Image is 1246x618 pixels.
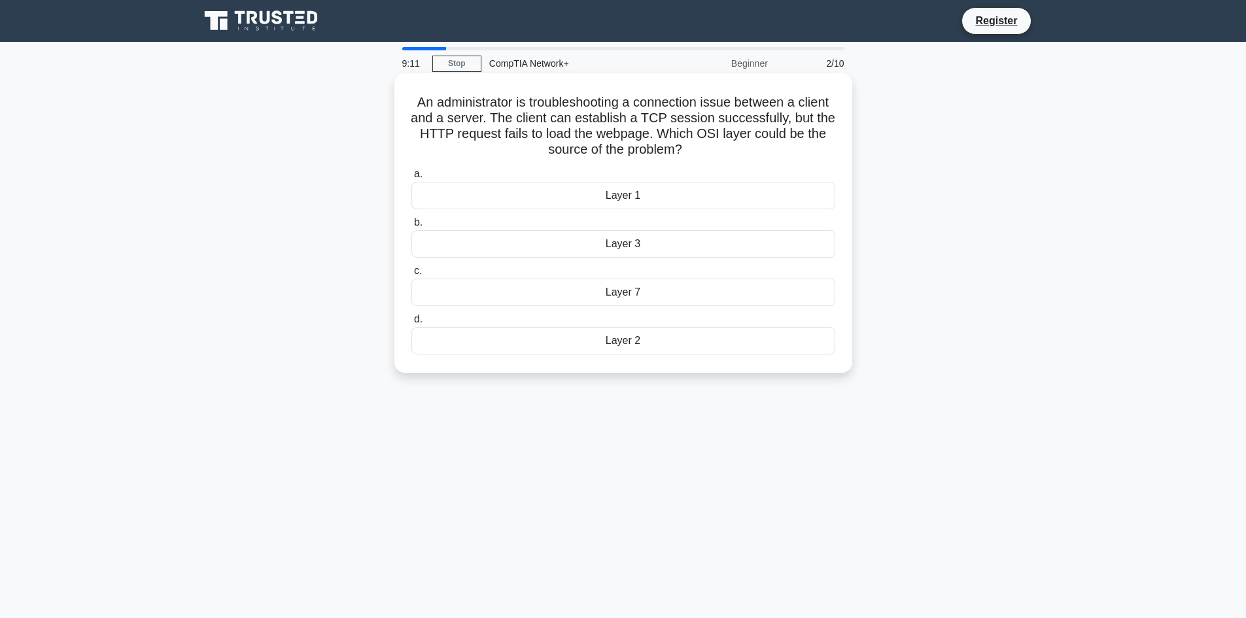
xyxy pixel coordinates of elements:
span: a. [414,168,423,179]
div: 9:11 [394,50,432,77]
div: Layer 1 [411,182,835,209]
div: Layer 7 [411,279,835,306]
span: d. [414,313,423,324]
div: Layer 3 [411,230,835,258]
h5: An administrator is troubleshooting a connection issue between a client and a server. The client ... [410,94,837,158]
div: CompTIA Network+ [481,50,661,77]
div: Beginner [661,50,776,77]
div: Layer 2 [411,327,835,354]
div: 2/10 [776,50,852,77]
span: c. [414,265,422,276]
span: b. [414,216,423,228]
a: Register [967,12,1025,29]
a: Stop [432,56,481,72]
